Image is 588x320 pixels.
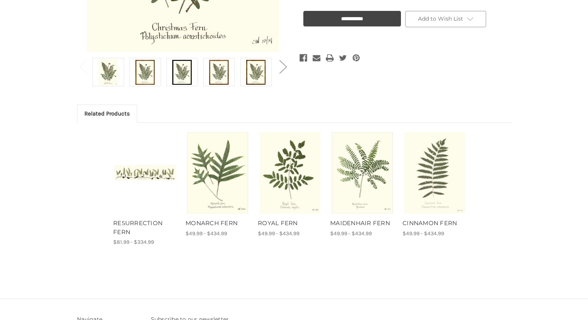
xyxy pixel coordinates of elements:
img: Unframed [114,165,176,181]
a: ROYAL FERN, Price range from $49.99 to $434.99 [259,132,321,214]
a: Related Products [77,105,137,122]
img: Unframed [98,59,118,85]
span: $49.99 - $434.99 [258,230,299,237]
a: RESURRECTION FERN, Price range from $81.99 to $334.99 [113,219,177,236]
a: MONARCH FERN, Price range from $49.99 to $434.99 [185,219,250,228]
img: Unframed [259,132,321,214]
img: Unframed [331,132,393,214]
a: CINNAMON FERN, Price range from $49.99 to $434.99 [404,132,465,214]
img: Black Frame [172,59,192,85]
a: CINNAMON FERN, Price range from $49.99 to $434.99 [402,219,467,228]
a: Add to Wish List [405,11,486,27]
span: Add to Wish List [418,15,463,22]
a: RESURRECTION FERN, Price range from $81.99 to $334.99 [114,132,176,214]
span: $81.99 - $334.99 [113,239,154,245]
a: Print [326,52,334,63]
span: $49.99 - $434.99 [185,230,227,237]
a: ROYAL FERN, Price range from $49.99 to $434.99 [258,219,322,228]
span: $49.99 - $434.99 [402,230,444,237]
img: Burlewood Frame [209,59,229,85]
span: $49.99 - $434.99 [330,230,372,237]
a: MAIDENHAIR FERN, Price range from $49.99 to $434.99 [331,132,393,214]
img: Antique Gold Frame [135,59,155,85]
button: Go to slide 2 of 2 [75,54,91,78]
a: MAIDENHAIR FERN, Price range from $49.99 to $434.99 [330,219,394,228]
button: Go to slide 2 of 2 [275,54,290,78]
img: Unframed [404,132,465,214]
img: Unframed [187,132,248,214]
img: Gold Bamboo Frame [246,59,266,85]
a: MONARCH FERN, Price range from $49.99 to $434.99 [187,132,248,214]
